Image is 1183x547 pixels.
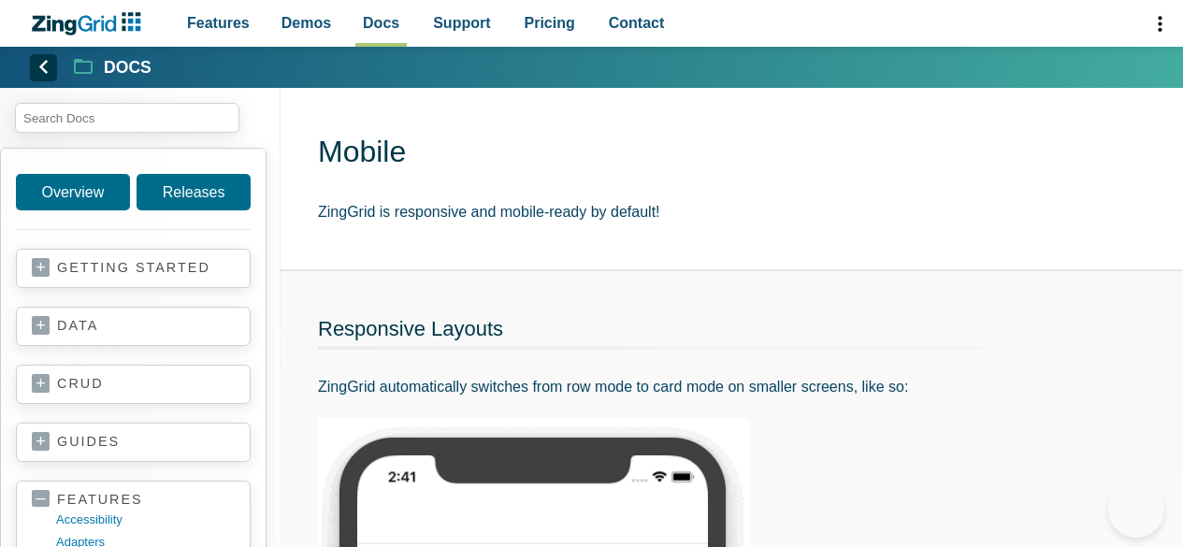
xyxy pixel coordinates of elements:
p: ZingGrid automatically switches from row mode to card mode on smaller screens, like so: [318,374,1146,399]
span: Features [187,10,250,36]
a: crud [32,375,235,394]
a: accessibility [56,509,235,531]
a: Docs [74,56,151,79]
span: Support [433,10,490,36]
a: features [32,491,235,509]
a: guides [32,433,235,452]
a: ZingChart Logo. Click to return to the homepage [30,12,151,36]
span: Pricing [525,10,575,36]
a: getting started [32,259,235,278]
input: search input [15,103,239,133]
iframe: Toggle Customer Support [1108,482,1164,538]
span: Demos [281,10,331,36]
a: data [32,317,235,336]
span: Contact [609,10,665,36]
strong: Docs [104,60,151,77]
h1: Mobile [318,133,1153,175]
p: ZingGrid is responsive and mobile-ready by default! [318,199,1153,224]
a: Releases [137,174,251,210]
span: Docs [363,10,399,36]
a: Overview [16,174,130,210]
a: Responsive Layouts [318,317,503,340]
